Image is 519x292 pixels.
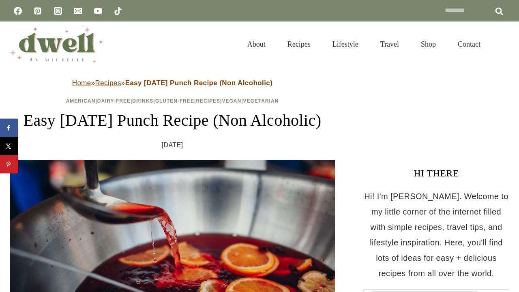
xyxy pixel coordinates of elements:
a: Recipes [95,79,121,87]
button: View Search Form [495,37,509,51]
a: YouTube [90,3,106,19]
p: Hi! I'm [PERSON_NAME]. Welcome to my little corner of the internet filled with simple recipes, tr... [363,189,509,281]
nav: Primary Navigation [236,30,491,58]
a: Recipes [277,30,322,58]
a: Travel [369,30,410,58]
a: Drinks [132,98,153,104]
a: Gluten-Free [155,98,194,104]
h1: Easy [DATE] Punch Recipe (Non Alcoholic) [10,108,335,133]
a: Email [70,3,86,19]
a: Home [72,79,91,87]
span: » » [72,79,273,87]
a: Vegan [222,98,241,104]
a: TikTok [110,3,126,19]
h3: HI THERE [363,166,509,180]
span: | | | | | | [66,98,279,104]
a: About [236,30,277,58]
a: Pinterest [30,3,46,19]
img: DWELL by michelle [10,26,103,63]
a: Shop [410,30,447,58]
a: Recipes [196,98,220,104]
a: Facebook [10,3,26,19]
a: Contact [447,30,491,58]
a: American [66,98,96,104]
a: Instagram [50,3,66,19]
a: Dairy-Free [97,98,131,104]
a: Vegetarian [243,98,279,104]
time: [DATE] [162,139,183,151]
strong: Easy [DATE] Punch Recipe (Non Alcoholic) [125,79,273,87]
a: Lifestyle [322,30,369,58]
